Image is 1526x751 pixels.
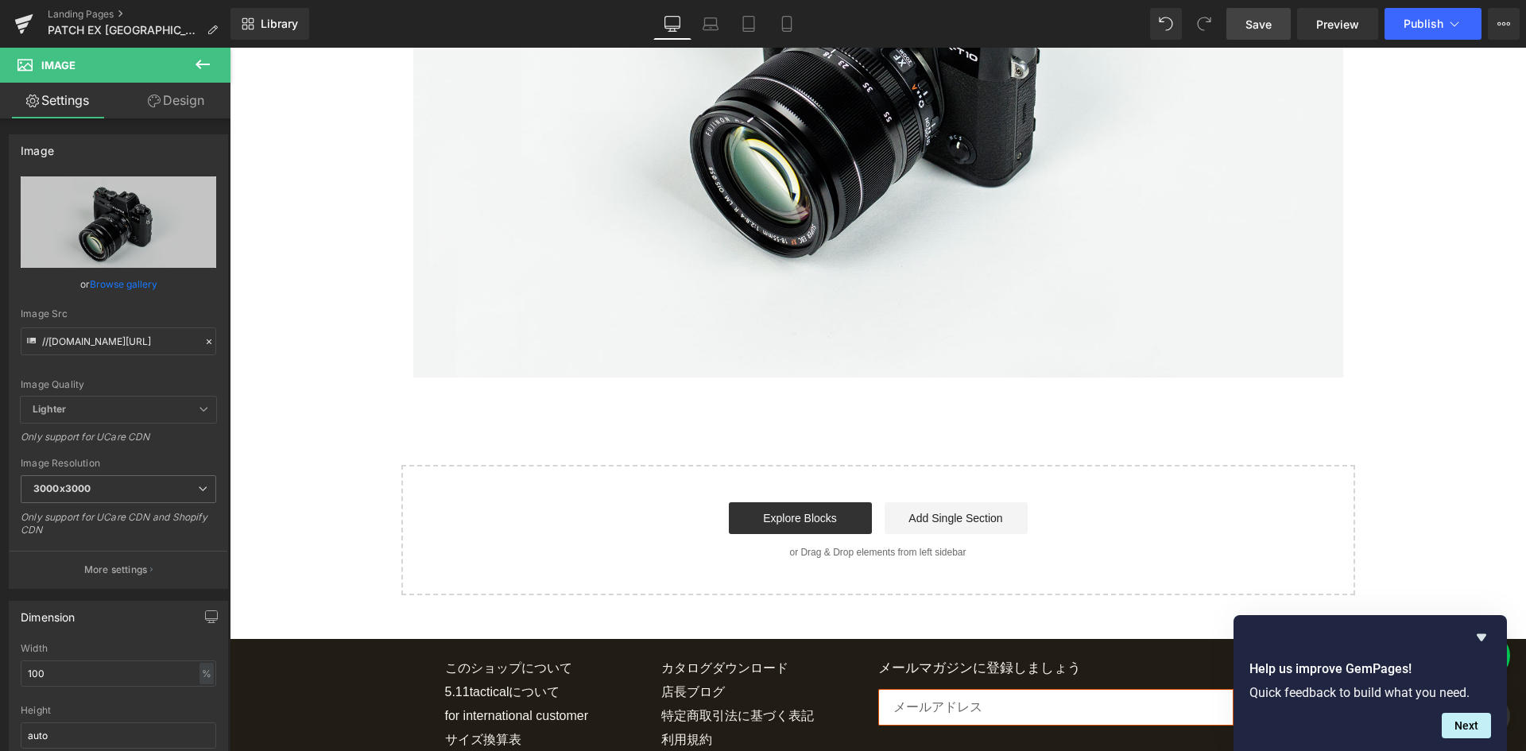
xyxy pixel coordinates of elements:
[21,643,216,654] div: Width
[215,661,359,675] a: for international customer
[21,431,216,454] div: Only support for UCare CDN
[1297,8,1378,40] a: Preview
[41,59,76,72] span: Image
[1249,660,1491,679] h2: Help us improve GemPages!
[1249,685,1491,700] p: Quick feedback to build what you need.
[432,637,495,651] a: 店長ブログ
[21,705,216,716] div: Height
[1150,8,1182,40] button: Undo
[432,685,482,699] a: 利用規約
[215,685,292,699] a: サイズ換算表
[90,270,157,298] a: Browse gallery
[230,8,309,40] a: New Library
[768,8,806,40] a: Mobile
[649,641,1004,678] input: メールアドレス
[21,135,54,157] div: Image
[118,83,234,118] a: Design
[21,327,216,355] input: Link
[1188,8,1220,40] button: Redo
[199,663,214,684] div: %
[649,611,1082,627] label: メールマガジンに登録しましょう
[261,17,298,31] span: Library
[691,8,730,40] a: Laptop
[1249,628,1491,738] div: Help us improve GemPages!
[215,614,343,627] a: このショップについて
[21,458,216,469] div: Image Resolution
[33,482,91,494] b: 3000x3000
[21,602,76,624] div: Dimension
[1488,8,1520,40] button: More
[1404,17,1443,30] span: Publish
[730,8,768,40] a: Tablet
[21,722,216,749] input: auto
[1003,641,1081,678] button: 登録する
[1245,16,1272,33] span: Save
[215,637,331,651] a: 5.11tacticalについて
[1472,628,1491,647] button: Hide survey
[653,8,691,40] a: Desktop
[1018,652,1066,668] span: 登録する
[33,403,66,415] b: Lighter
[21,379,216,390] div: Image Quality
[1442,713,1491,738] button: Next question
[10,551,227,588] button: More settings
[432,661,584,675] a: 特定商取引法に基づく表記
[21,276,216,292] div: or
[1385,8,1481,40] button: Publish
[21,660,216,687] input: auto
[655,455,798,486] a: Add Single Section
[197,499,1100,510] p: or Drag & Drop elements from left sidebar
[499,455,642,486] a: Explore Blocks
[432,614,559,627] a: カタログダウンロード
[1316,16,1359,33] span: Preview
[48,24,200,37] span: PATCH EX [GEOGRAPHIC_DATA] – [GEOGRAPHIC_DATA]
[84,563,148,577] p: More settings
[48,8,230,21] a: Landing Pages
[21,511,216,547] div: Only support for UCare CDN and Shopify CDN
[21,308,216,319] div: Image Src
